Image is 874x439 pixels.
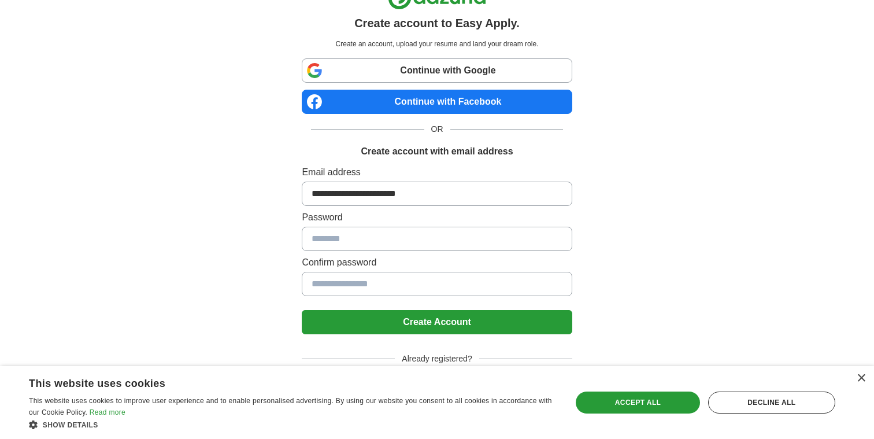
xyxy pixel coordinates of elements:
div: Accept all [576,392,699,414]
label: Email address [302,165,572,179]
h1: Create account to Easy Apply. [354,14,520,32]
a: Read more, opens a new window [90,408,125,416]
div: Show details [29,419,555,430]
button: Create Account [302,310,572,334]
div: This website uses cookies [29,373,527,390]
p: Create an account, upload your resume and land your dream role. [304,39,569,49]
div: Decline all [708,392,835,414]
a: Continue with Facebook [302,90,572,114]
label: Confirm password [302,256,572,270]
span: Show details [43,421,98,429]
span: Already registered? [395,353,479,365]
a: Continue with Google [302,58,572,83]
h1: Create account with email address [361,145,513,158]
div: Close [857,374,865,383]
label: Password [302,211,572,224]
span: This website uses cookies to improve user experience and to enable personalised advertising. By u... [29,397,552,416]
span: OR [424,123,450,135]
